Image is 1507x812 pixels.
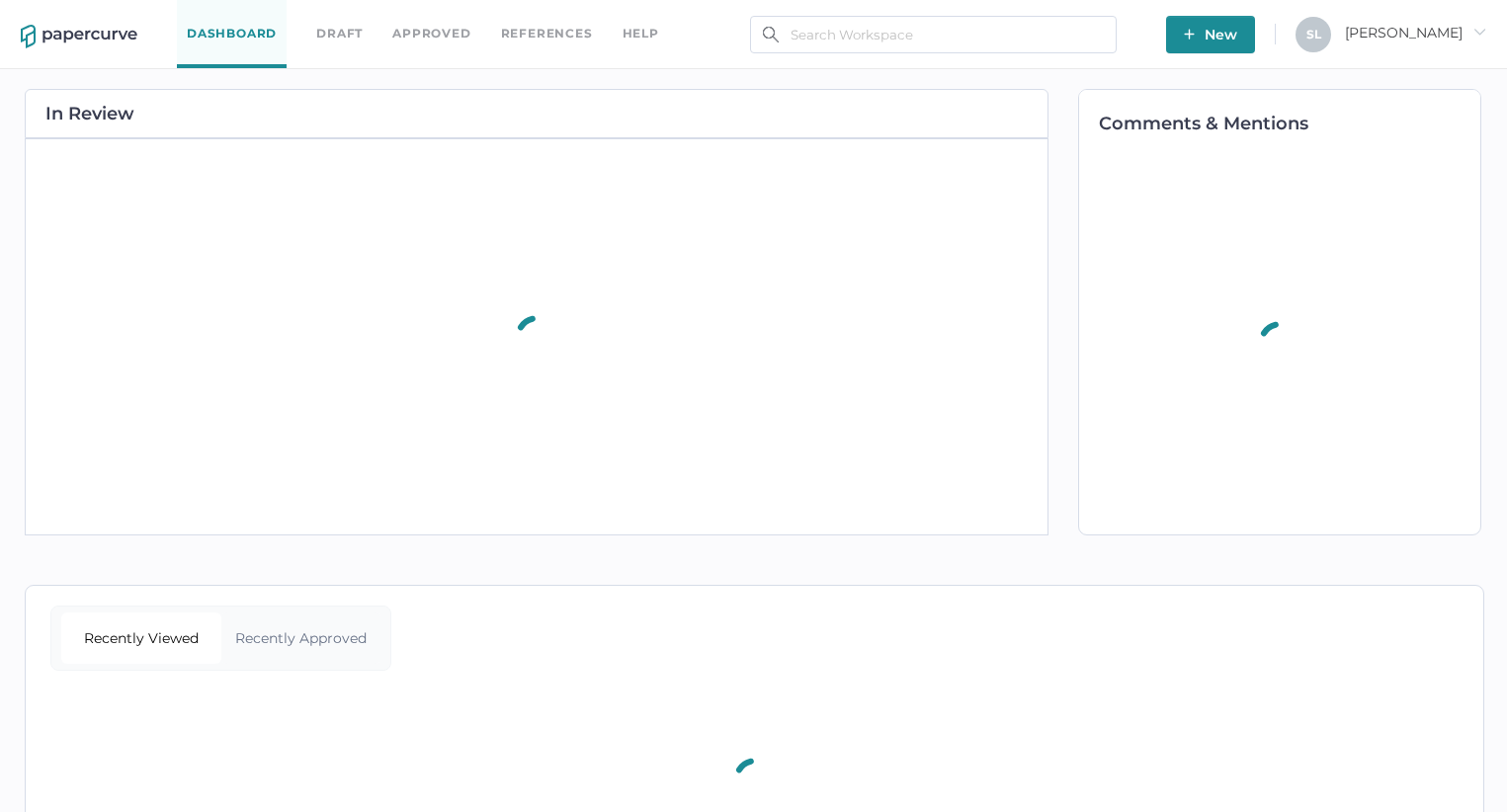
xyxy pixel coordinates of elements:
[221,612,381,664] div: Recently Approved
[392,23,470,44] a: Approved
[1472,25,1486,39] i: arrow_right
[1239,297,1320,388] div: animation
[1184,16,1237,53] span: New
[1345,24,1486,41] span: [PERSON_NAME]
[623,23,659,44] div: help
[763,27,779,42] img: search.bf03fe8b.svg
[750,16,1117,53] input: Search Workspace
[45,105,134,122] h2: In Review
[1184,29,1195,40] img: plus-white.e19ec114.svg
[1166,16,1255,53] button: New
[501,23,593,44] a: References
[61,612,221,664] div: Recently Viewed
[1099,115,1480,132] h2: Comments & Mentions
[1306,27,1321,41] span: S L
[316,23,363,44] a: Draft
[496,291,577,382] div: animation
[21,25,137,48] img: papercurve-logo-colour.7244d18c.svg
